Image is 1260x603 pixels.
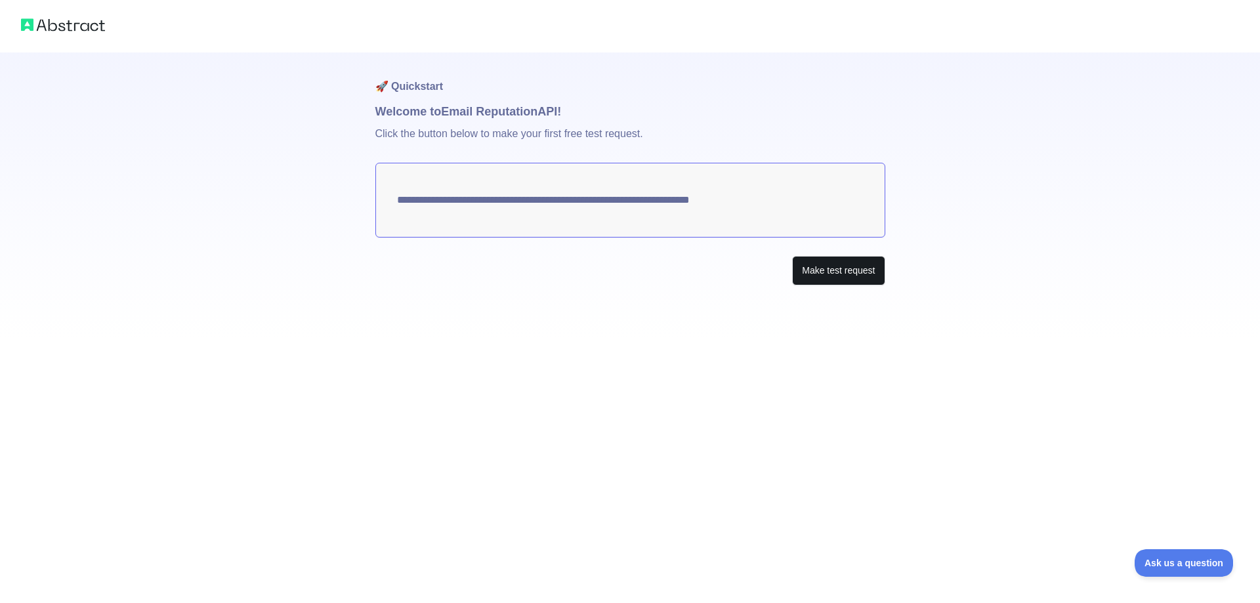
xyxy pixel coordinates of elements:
iframe: Toggle Customer Support [1135,549,1234,577]
h1: Welcome to Email Reputation API! [375,102,885,121]
button: Make test request [792,256,885,285]
img: Abstract logo [21,16,105,34]
h1: 🚀 Quickstart [375,52,885,102]
p: Click the button below to make your first free test request. [375,121,885,163]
